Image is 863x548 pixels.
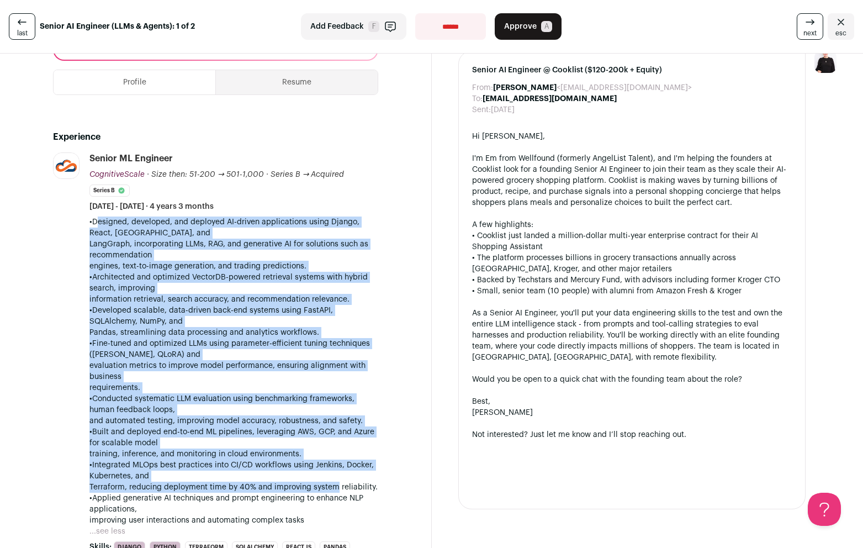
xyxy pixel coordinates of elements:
[472,104,491,115] dt: Sent:
[89,493,378,526] p: •Applied generative AI techniques and prompt engineering to enhance NLP applications, improving u...
[472,407,792,418] div: [PERSON_NAME]
[541,21,552,32] span: A
[89,338,378,393] p: •Fine-tuned and optimized LLMs using parameter-efficient tuning techniques ([PERSON_NAME], QLoRA)...
[89,393,378,426] p: •Conducted systematic LLM evaluation using benchmarking frameworks, human feedback loops, and aut...
[310,21,364,32] span: Add Feedback
[797,13,823,40] a: next
[368,21,379,32] span: F
[483,95,617,103] b: [EMAIL_ADDRESS][DOMAIN_NAME]
[472,308,792,363] div: As a Senior AI Engineer, you'll put your data engineering skills to the test and own the entire L...
[472,275,792,286] div: • Backed by Techstars and Mercury Fund, with advisors including former Kroger CTO
[40,21,195,32] strong: Senior AI Engineer (LLMs & Agents): 1 of 2
[493,82,692,93] dd: <[EMAIL_ADDRESS][DOMAIN_NAME]>
[17,29,28,38] span: last
[216,70,377,94] button: Resume
[803,29,817,38] span: next
[89,185,130,197] li: Series B
[89,201,214,212] span: [DATE] - [DATE] · 4 years 3 months
[9,13,35,40] a: last
[472,93,483,104] dt: To:
[147,171,264,178] span: · Size then: 51-200 → 501-1,000
[89,460,378,493] p: •Integrated MLOps best practices into CI/CD workflows using Jenkins, Docker, Kubernetes, and Terr...
[472,287,742,295] span: • Small, senior team (10 people) with alumni from Amazon Fresh & Kroger
[828,13,854,40] a: Close
[89,217,378,272] p: •Designed, developed, and deployed AI-driven applications using Django, React, [GEOGRAPHIC_DATA],...
[89,171,145,178] span: CognitiveScale
[89,426,378,460] p: •Built and deployed end-to-end ML pipelines, leveraging AWS, GCP, and Azure for scalable model tr...
[472,252,792,275] div: • The platform processes billions in grocery transactions annually across [GEOGRAPHIC_DATA], Krog...
[472,82,493,93] dt: From:
[472,131,792,142] div: Hi [PERSON_NAME],
[54,153,79,178] img: a619de960fece5941c8d4a558ae55093b58e93f1d3b3932f0ce37fb01cf645c1.jpg
[54,70,215,94] button: Profile
[472,429,792,440] div: Not interested? Just let me know and I’ll stop reaching out.
[808,493,841,526] iframe: Help Scout Beacon - Open
[491,104,515,115] dd: [DATE]
[835,29,846,38] span: esc
[493,84,557,92] b: [PERSON_NAME]
[472,153,792,208] div: I'm Em from Wellfound (formerly AngelList Talent), and I'm helping the founders at Cooklist look ...
[271,171,345,178] span: Series B → Acquired
[472,396,792,407] div: Best,
[301,13,406,40] button: Add Feedback F
[472,219,792,230] div: A few highlights:
[89,526,125,537] button: ...see less
[504,21,537,32] span: Approve
[266,169,268,180] span: ·
[495,13,562,40] button: Approve A
[472,374,792,385] div: Would you be open to a quick chat with the founding team about the role?
[472,65,792,76] span: Senior AI Engineer @ Cooklist ($120-200k + Equity)
[472,230,792,252] div: • Cooklist just landed a million-dollar multi-year enterprise contract for their AI Shopping Assi...
[89,305,378,338] p: •Developed scalable, data-driven back-end systems using FastAPI, SQLAlchemy, NumPy, and Pandas, s...
[89,272,378,305] p: •Architected and optimized VectorDB-powered retrieval systems with hybrid search, improving infor...
[53,130,378,144] h2: Experience
[814,51,836,73] img: 9240684-medium_jpg
[89,152,173,165] div: Senior ML engineer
